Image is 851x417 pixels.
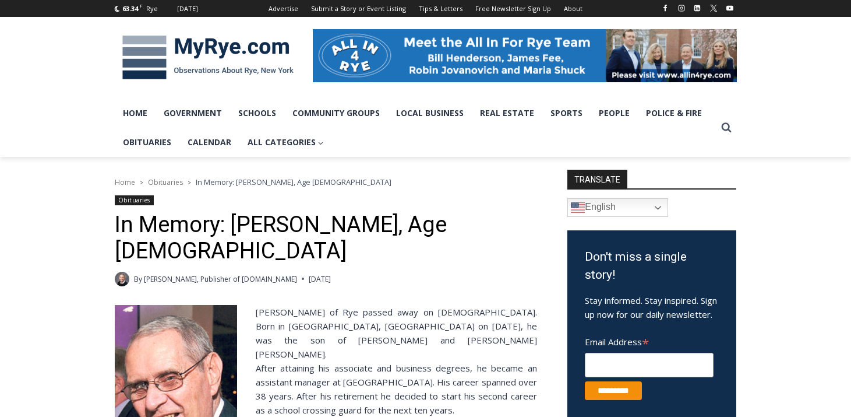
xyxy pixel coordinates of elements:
div: After attaining his associate and business degrees, he became an assistant manager at [GEOGRAPHIC... [115,361,537,417]
img: MyRye.com [115,27,301,88]
a: YouTube [723,1,737,15]
button: View Search Form [716,117,737,138]
span: In Memory: [PERSON_NAME], Age [DEMOGRAPHIC_DATA] [196,177,391,187]
a: People [591,99,638,128]
a: Local Business [388,99,472,128]
div: Rye [146,3,158,14]
a: Home [115,177,135,187]
a: Instagram [675,1,688,15]
a: Home [115,99,156,128]
a: [PERSON_NAME], Publisher of [DOMAIN_NAME] [144,274,297,284]
nav: Breadcrumbs [115,176,537,188]
a: Obituaries [148,177,183,187]
a: Facebook [658,1,672,15]
a: All Categories [239,128,332,157]
a: Schools [230,99,284,128]
a: Obituaries [115,195,154,205]
a: X [707,1,721,15]
span: By [134,274,142,285]
nav: Primary Navigation [115,99,716,157]
a: Linkedin [690,1,704,15]
h1: In Memory: [PERSON_NAME], Age [DEMOGRAPHIC_DATA] [115,212,537,265]
span: 63.34 [122,4,138,13]
a: Real Estate [472,99,542,128]
span: All Categories [248,136,324,149]
a: Sports [542,99,591,128]
img: All in for Rye [313,29,737,82]
span: F [140,2,143,9]
a: Government [156,99,230,128]
a: Community Groups [284,99,388,128]
label: Email Address [585,330,714,351]
div: [PERSON_NAME] of Rye passed away on [DEMOGRAPHIC_DATA]. Born in [GEOGRAPHIC_DATA], [GEOGRAPHIC_DA... [115,305,537,361]
a: Police & Fire [638,99,710,128]
span: > [188,178,191,187]
span: > [140,178,143,187]
a: Author image [115,272,129,286]
h3: Don't miss a single story! [585,248,719,285]
a: English [567,198,668,217]
p: Stay informed. Stay inspired. Sign up now for our daily newsletter. [585,293,719,321]
img: en [571,201,585,215]
div: [DATE] [177,3,198,14]
time: [DATE] [309,274,331,285]
a: Obituaries [115,128,179,157]
strong: TRANSLATE [567,170,627,188]
a: Calendar [179,128,239,157]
